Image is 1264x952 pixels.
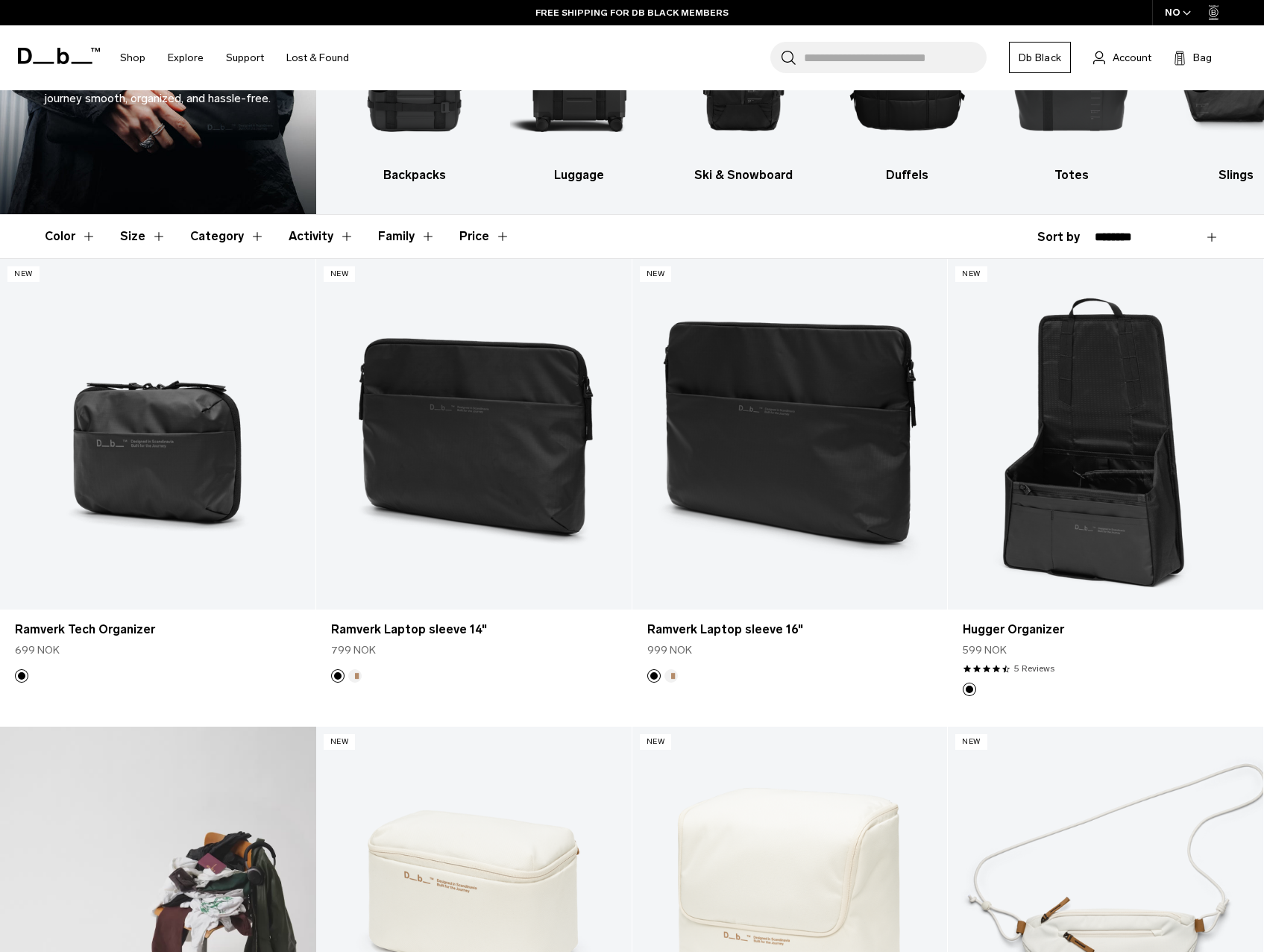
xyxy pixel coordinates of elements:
[324,734,356,750] p: New
[331,621,617,639] a: Ramverk Laptop sleeve 14"
[1093,48,1151,66] a: Account
[510,166,648,184] h3: Luggage
[45,215,96,258] button: Toggle Filter
[1174,48,1212,66] button: Bag
[286,31,349,84] a: Lost & Found
[955,734,987,750] p: New
[838,166,976,184] h3: Duffels
[226,31,264,84] a: Support
[674,166,812,184] h3: Ski & Snowboard
[316,259,632,610] a: Ramverk Laptop sleeve 14
[632,259,948,610] a: Ramverk Laptop sleeve 16
[15,642,60,658] span: 699 NOK
[535,6,729,19] a: FREE SHIPPING FOR DB BLACK MEMBERS
[963,621,1248,639] a: Hugger Organizer
[1193,50,1212,66] span: Bag
[378,215,436,258] button: Toggle Filter
[1009,42,1071,73] a: Db Black
[647,669,661,683] button: Black Out
[640,734,672,750] p: New
[948,259,1263,610] a: Hugger Organizer
[963,642,1007,658] span: 599 NOK
[190,215,265,258] button: Toggle Filter
[664,669,678,683] button: Oatmilk
[963,683,976,696] button: Black Out
[459,215,510,258] button: Toggle Price
[168,31,204,84] a: Explore
[955,266,987,282] p: New
[647,642,692,658] span: 999 NOK
[348,669,362,683] button: Oatmilk
[324,266,356,282] p: New
[109,25,360,90] nav: Main Navigation
[182,166,320,184] h3: All products
[1113,50,1151,66] span: Account
[15,669,28,683] button: Black Out
[331,642,376,658] span: 799 NOK
[1014,662,1054,675] a: 5 reviews
[346,166,484,184] h3: Backpacks
[647,621,933,639] a: Ramverk Laptop sleeve 16"
[640,266,672,282] p: New
[120,215,166,258] button: Toggle Filter
[289,215,354,258] button: Toggle Filter
[331,669,345,683] button: Black Out
[120,31,145,84] a: Shop
[1002,166,1140,184] h3: Totes
[15,621,301,639] a: Ramverk Tech Organizer
[7,266,40,282] p: New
